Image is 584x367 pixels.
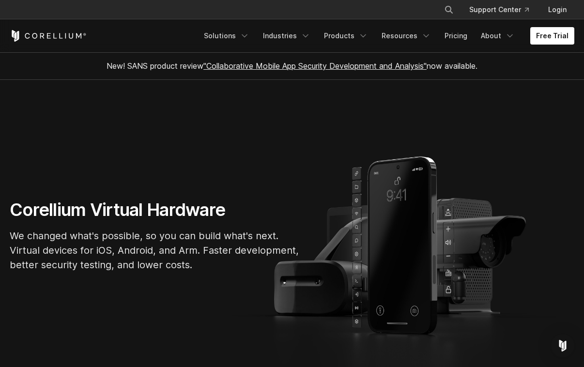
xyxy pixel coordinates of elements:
h1: Corellium Virtual Hardware [10,199,300,221]
button: Search [440,1,458,18]
span: New! SANS product review now available. [107,61,477,71]
div: Navigation Menu [432,1,574,18]
a: Support Center [461,1,537,18]
a: Login [540,1,574,18]
a: About [475,27,521,45]
a: Products [318,27,374,45]
div: Navigation Menu [198,27,574,45]
a: Solutions [198,27,255,45]
a: Free Trial [530,27,574,45]
a: Pricing [439,27,473,45]
a: Corellium Home [10,30,87,42]
a: Industries [257,27,316,45]
p: We changed what's possible, so you can build what's next. Virtual devices for iOS, Android, and A... [10,229,300,272]
div: Open Intercom Messenger [551,334,574,357]
a: "Collaborative Mobile App Security Development and Analysis" [203,61,427,71]
a: Resources [376,27,437,45]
